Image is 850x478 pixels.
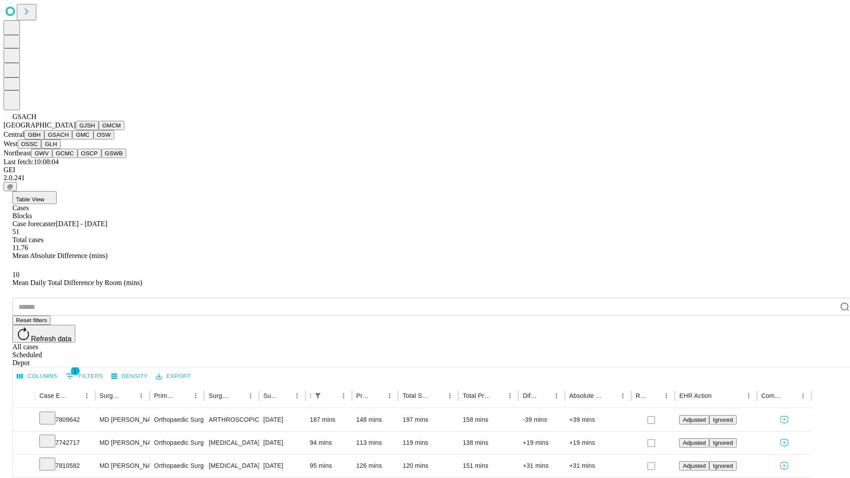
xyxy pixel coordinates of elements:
[109,370,150,383] button: Density
[4,131,24,138] span: Central
[76,121,99,130] button: GJSH
[683,416,706,423] span: Adjusted
[523,432,560,454] div: +19 mins
[39,392,67,399] div: Case Epic Id
[383,389,396,402] button: Menu
[617,389,629,402] button: Menu
[761,392,784,399] div: Comments
[402,432,454,454] div: 119 mins
[291,389,303,402] button: Menu
[463,455,514,477] div: 151 mins
[18,139,42,149] button: OSSC
[523,392,537,399] div: Difference
[100,409,145,431] div: MD [PERSON_NAME] [PERSON_NAME] Md
[679,415,709,424] button: Adjusted
[123,389,135,402] button: Sort
[81,389,93,402] button: Menu
[244,389,257,402] button: Menu
[189,389,202,402] button: Menu
[39,455,91,477] div: 7810582
[713,439,733,446] span: Ignored
[310,432,348,454] div: 94 mins
[232,389,244,402] button: Sort
[12,191,57,204] button: Table View
[17,412,31,428] button: Expand
[263,409,301,431] div: [DATE]
[56,220,107,227] span: [DATE] - [DATE]
[17,459,31,474] button: Expand
[71,366,80,375] span: 1
[310,392,311,399] div: Scheduled In Room Duration
[709,415,736,424] button: Ignored
[604,389,617,402] button: Sort
[154,370,193,383] button: Export
[4,174,846,182] div: 2.0.241
[4,140,18,147] span: West
[209,409,254,431] div: ARTHROSCOPICALLY AIDED ACL RECONSTRUCTION
[310,409,348,431] div: 187 mins
[154,392,176,399] div: Primary Service
[356,409,394,431] div: 148 mins
[4,121,76,129] span: [GEOGRAPHIC_DATA]
[4,182,17,191] button: @
[356,455,394,477] div: 126 mins
[648,389,660,402] button: Sort
[12,244,28,251] span: 11.76
[538,389,550,402] button: Sort
[44,130,72,139] button: GSACH
[15,370,60,383] button: Select columns
[12,316,50,325] button: Reset filters
[16,196,44,203] span: Table View
[41,139,60,149] button: GLH
[784,389,797,402] button: Sort
[31,335,72,343] span: Refresh data
[491,389,504,402] button: Sort
[356,432,394,454] div: 113 mins
[263,455,301,477] div: [DATE]
[16,317,47,324] span: Reset filters
[504,389,516,402] button: Menu
[72,130,93,139] button: GMC
[12,220,56,227] span: Case forecaster
[550,389,563,402] button: Menu
[154,455,200,477] div: Orthopaedic Surgery
[742,389,755,402] button: Menu
[39,409,91,431] div: 7809642
[12,271,19,278] span: 10
[402,455,454,477] div: 120 mins
[39,432,91,454] div: 7742717
[679,461,709,470] button: Adjusted
[93,130,115,139] button: OSW
[709,461,736,470] button: Ignored
[12,279,142,286] span: Mean Daily Total Difference by Room (mins)
[154,432,200,454] div: Orthopaedic Surgery
[463,432,514,454] div: 138 mins
[325,389,337,402] button: Sort
[569,455,627,477] div: +31 mins
[371,389,383,402] button: Sort
[463,409,514,431] div: 158 mins
[12,228,19,235] span: 51
[100,392,122,399] div: Surgeon Name
[463,392,491,399] div: Total Predicted Duration
[4,158,59,166] span: Last fetch: 10:08:04
[77,149,101,158] button: OSCP
[310,455,348,477] div: 95 mins
[523,455,560,477] div: +31 mins
[636,392,647,399] div: Resolved in EHR
[7,183,13,190] span: @
[337,389,350,402] button: Menu
[52,149,77,158] button: GCMC
[209,455,254,477] div: [MEDICAL_DATA] [MEDICAL_DATA]
[679,392,711,399] div: EHR Action
[12,113,36,120] span: GSACH
[17,436,31,451] button: Expand
[4,149,31,157] span: Northeast
[209,432,254,454] div: [MEDICAL_DATA] [MEDICAL_DATA]
[402,392,430,399] div: Total Scheduled Duration
[709,438,736,447] button: Ignored
[713,389,725,402] button: Sort
[209,392,231,399] div: Surgery Name
[12,252,108,259] span: Mean Absolute Difference (mins)
[177,389,189,402] button: Sort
